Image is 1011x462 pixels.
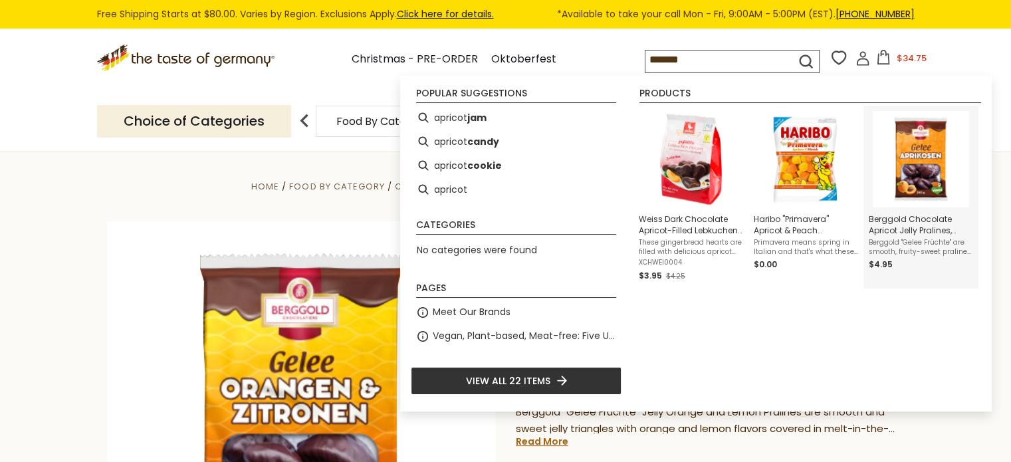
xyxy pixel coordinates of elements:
li: Vegan, Plant-based, Meat-free: Five Up and Coming Brands [411,324,621,348]
a: Meet Our Brands [433,304,510,320]
a: Berggold Chocolate Apricot Jelly PralinesBerggold Chocolate Apricot Jelly Pralines, 300gBerggold ... [869,111,973,283]
a: Christmas - PRE-ORDER [352,51,478,68]
span: Haribo "Primavera" Apricot & Peach Marshmallow Candy, 7 oz [754,213,858,236]
span: $4.25 [666,271,685,281]
li: apricot cookie [411,154,621,177]
li: Popular suggestions [416,88,616,103]
li: apricot jam [411,106,621,130]
span: Berggold "Gelee Früchte" are smooth, fruity-sweet pralines made from apricot juice, covered in me... [869,238,973,257]
span: $4.95 [869,259,893,270]
div: Instant Search Results [400,76,992,411]
p: Berggold "Gelee Früchte" Jelly Orange and Lemon Pralines are smooth and sweet jelly triangles wit... [516,404,905,437]
a: Candy [395,180,427,193]
a: Home [251,180,279,193]
b: cookie [467,158,502,173]
li: apricot [411,177,621,201]
p: Choice of Categories [97,105,291,138]
a: Food By Category [289,180,384,193]
li: Weiss Dark Chocolate Apricot-Filled Lebkuchen Hearts, 5.5 oz. [633,106,748,289]
img: previous arrow [291,108,318,134]
span: $3.95 [639,270,662,281]
b: candy [467,134,499,150]
a: Vegan, Plant-based, Meat-free: Five Up and Coming Brands [433,328,616,344]
li: Pages [416,283,616,298]
span: XCHWEI0004 [639,258,743,267]
button: $34.75 [873,50,929,70]
b: jam [467,110,487,126]
span: These gingerbread hearts are filled with delicious apricot jam and covered with a silky dark choc... [639,238,743,257]
li: Meet Our Brands [411,300,621,324]
span: Berggold Chocolate Apricot Jelly Pralines, 300g [869,213,973,236]
span: $0.00 [754,259,777,270]
a: Weiss Apricot Filled Lebkuchen Herzen in Dark ChocolateWeiss Dark Chocolate Apricot-Filled Lebkuc... [639,111,743,283]
span: View all 22 items [466,374,550,388]
img: Haribo Primavera Apricot & Peach [758,111,854,207]
span: Weiss Dark Chocolate Apricot-Filled Lebkuchen Hearts, 5.5 oz. [639,213,743,236]
li: Products [639,88,981,103]
img: Weiss Apricot Filled Lebkuchen Herzen in Dark Chocolate [643,111,739,207]
li: Berggold Chocolate Apricot Jelly Pralines, 300g [863,106,978,289]
img: Berggold Chocolate Apricot Jelly Pralines [873,111,969,207]
li: Haribo "Primavera" Apricot & Peach Marshmallow Candy, 7 oz [748,106,863,289]
span: Primavera means spring in Italian and that's what these candies symbolize. Soft marshmallow candy... [754,238,858,257]
span: $34.75 [896,52,926,64]
a: Read More [516,435,568,448]
span: *Available to take your call Mon - Fri, 9:00AM - 5:00PM (EST). [557,7,915,22]
a: Haribo Primavera Apricot & PeachHaribo "Primavera" Apricot & Peach Marshmallow Candy, 7 ozPrimave... [754,111,858,283]
a: [PHONE_NUMBER] [836,7,915,21]
li: apricot candy [411,130,621,154]
li: View all 22 items [411,367,621,395]
a: Oktoberfest [491,51,556,68]
span: No categories were found [417,243,537,257]
li: Categories [416,220,616,235]
a: Click here for details. [397,7,494,21]
a: Food By Category [336,116,430,126]
div: Free Shipping Starts at $80.00. Varies by Region. Exclusions Apply. [97,7,915,22]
